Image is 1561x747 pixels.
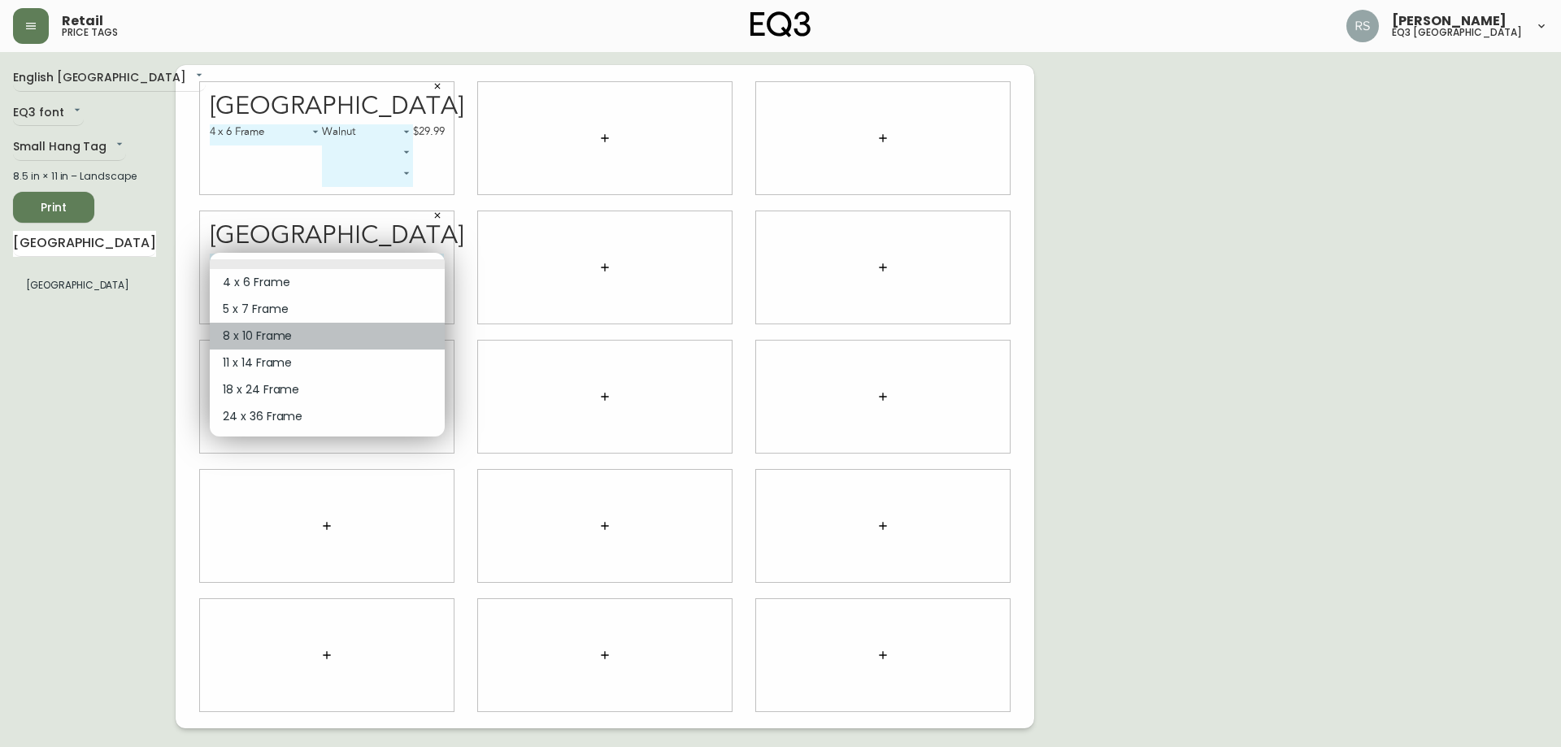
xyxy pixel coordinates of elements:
li: 5 x 7 Frame [210,296,445,323]
div: From [75,111,95,125]
li: 18 x 24 Frame [210,376,445,403]
div: This sophisticated, ergonomic design sets the bar high for personalized comfort and is 94% recycl... [34,39,268,81]
div: $1,650 [103,111,148,125]
input: price excluding $ [210,106,268,125]
div: Cosm® Chair [34,24,268,39]
li: 24 x 36 Frame [210,403,445,430]
li: 4 x 6 Frame [210,269,445,296]
li: 11 x 14 Frame [210,350,445,376]
div: As shown [163,111,202,125]
li: 8 x 10 Frame [210,323,445,350]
